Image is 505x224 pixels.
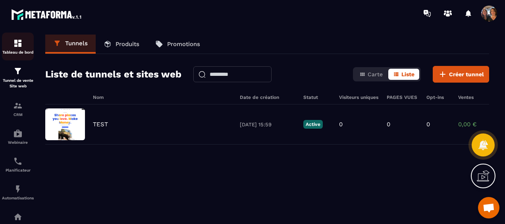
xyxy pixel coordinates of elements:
[2,60,34,95] a: formationformationTunnel de vente Site web
[2,112,34,117] p: CRM
[2,50,34,54] p: Tableau de bord
[13,212,23,222] img: automations
[2,78,34,89] p: Tunnel de vente Site web
[458,121,498,128] p: 0,00 €
[2,95,34,123] a: formationformationCRM
[2,168,34,172] p: Planificateur
[339,95,379,100] h6: Visiteurs uniques
[368,71,383,77] span: Carte
[13,101,23,110] img: formation
[388,69,419,80] button: Liste
[433,66,489,83] button: Créer tunnel
[401,71,414,77] span: Liste
[2,178,34,206] a: automationsautomationsAutomatisations
[13,184,23,194] img: automations
[458,95,498,100] h6: Ventes
[147,35,208,54] a: Promotions
[355,69,387,80] button: Carte
[65,40,88,47] p: Tunnels
[2,196,34,200] p: Automatisations
[116,41,139,48] p: Produits
[2,33,34,60] a: formationformationTableau de bord
[303,120,323,129] p: Active
[387,121,390,128] p: 0
[45,35,96,54] a: Tunnels
[426,121,430,128] p: 0
[2,151,34,178] a: schedulerschedulerPlanificateur
[45,108,85,140] img: image
[93,121,108,128] p: TEST
[240,122,295,127] p: [DATE] 15:59
[45,66,181,82] h2: Liste de tunnels et sites web
[13,66,23,76] img: formation
[13,129,23,138] img: automations
[2,123,34,151] a: automationsautomationsWebinaire
[13,39,23,48] img: formation
[478,197,499,218] div: Ouvrir le chat
[240,95,295,100] h6: Date de création
[449,70,484,78] span: Créer tunnel
[11,7,83,21] img: logo
[13,156,23,166] img: scheduler
[303,95,331,100] h6: Statut
[2,140,34,145] p: Webinaire
[426,95,450,100] h6: Opt-ins
[96,35,147,54] a: Produits
[339,121,343,128] p: 0
[93,95,232,100] h6: Nom
[387,95,418,100] h6: PAGES VUES
[167,41,200,48] p: Promotions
